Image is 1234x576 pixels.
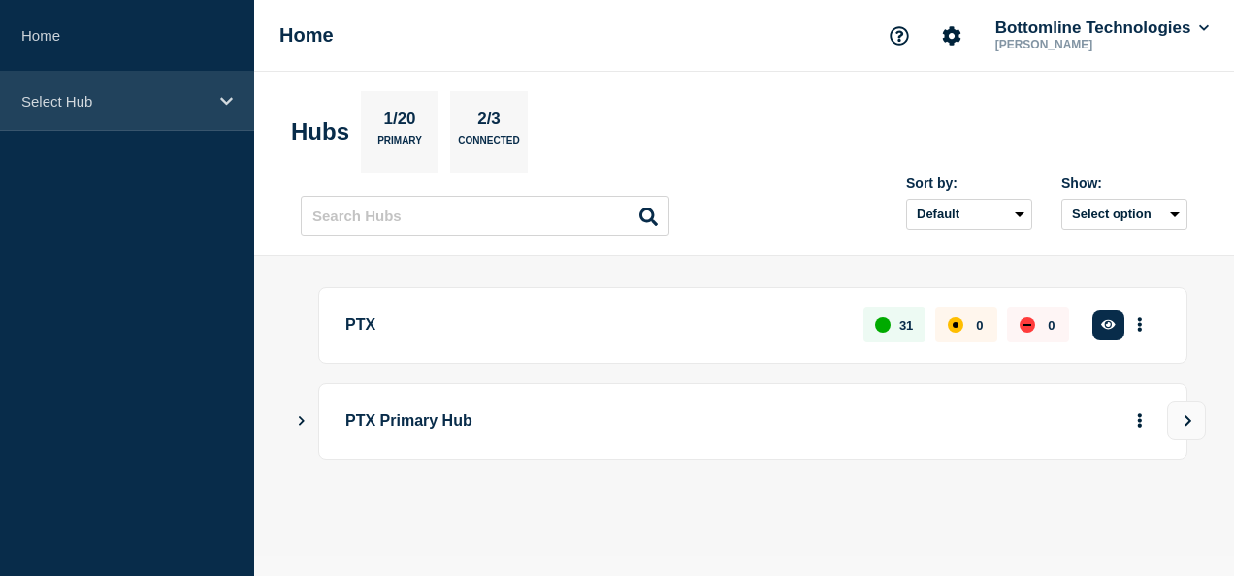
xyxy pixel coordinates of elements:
[875,317,891,333] div: up
[879,16,920,56] button: Support
[301,196,669,236] input: Search Hubs
[899,318,913,333] p: 31
[458,135,519,155] p: Connected
[1127,307,1153,343] button: More actions
[471,110,508,135] p: 2/3
[991,38,1193,51] p: [PERSON_NAME]
[1167,401,1206,440] button: View
[976,318,983,333] p: 0
[1048,318,1055,333] p: 0
[297,414,307,429] button: Show Connected Hubs
[906,199,1032,230] select: Sort by
[345,307,841,343] p: PTX
[21,93,208,110] p: Select Hub
[1020,317,1035,333] div: down
[345,403,1047,439] p: PTX Primary Hub
[906,176,1032,191] div: Sort by:
[991,18,1213,38] button: Bottomline Technologies
[1061,176,1187,191] div: Show:
[376,110,423,135] p: 1/20
[279,24,334,47] h1: Home
[377,135,422,155] p: Primary
[1061,199,1187,230] button: Select option
[291,118,349,145] h2: Hubs
[931,16,972,56] button: Account settings
[1127,403,1153,439] button: More actions
[948,317,963,333] div: affected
